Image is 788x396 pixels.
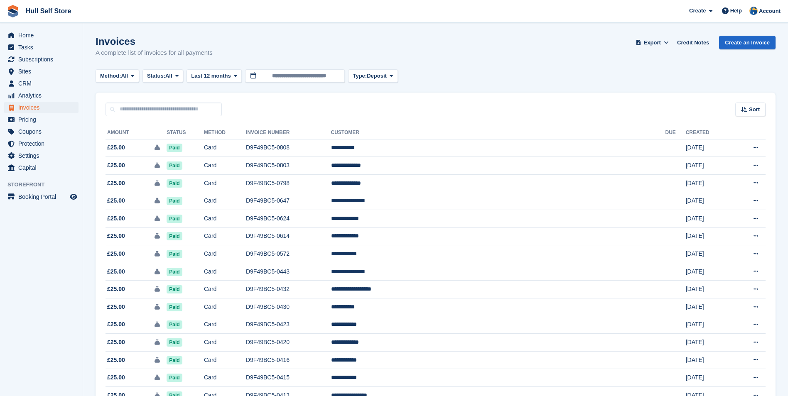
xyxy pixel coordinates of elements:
[18,54,68,65] span: Subscriptions
[246,210,331,228] td: D9F49BC5-0624
[107,285,125,293] span: £25.00
[4,90,79,101] a: menu
[204,369,246,387] td: Card
[4,150,79,161] a: menu
[686,139,732,157] td: [DATE]
[18,114,68,125] span: Pricing
[4,191,79,203] a: menu
[246,192,331,210] td: D9F49BC5-0647
[348,69,398,83] button: Type: Deposit
[107,303,125,311] span: £25.00
[18,138,68,149] span: Protection
[686,316,732,334] td: [DATE]
[107,161,125,170] span: £25.00
[331,126,665,139] th: Customer
[18,150,68,161] span: Settings
[686,157,732,175] td: [DATE]
[18,191,68,203] span: Booking Portal
[367,72,387,80] span: Deposit
[686,245,732,263] td: [DATE]
[246,245,331,263] td: D9F49BC5-0572
[686,298,732,316] td: [DATE]
[107,249,125,258] span: £25.00
[686,263,732,281] td: [DATE]
[749,7,758,15] img: Hull Self Store
[147,72,165,80] span: Status:
[686,210,732,228] td: [DATE]
[100,72,121,80] span: Method:
[22,4,74,18] a: Hull Self Store
[165,72,172,80] span: All
[204,245,246,263] td: Card
[246,227,331,245] td: D9F49BC5-0614
[18,126,68,137] span: Coupons
[107,196,125,205] span: £25.00
[18,42,68,53] span: Tasks
[18,29,68,41] span: Home
[759,7,781,15] span: Account
[142,69,183,83] button: Status: All
[686,281,732,298] td: [DATE]
[204,351,246,369] td: Card
[96,69,139,83] button: Method: All
[107,320,125,329] span: £25.00
[4,126,79,137] a: menu
[686,126,732,139] th: Created
[107,373,125,382] span: £25.00
[121,72,128,80] span: All
[686,192,732,210] td: [DATE]
[4,42,79,53] a: menu
[4,102,79,113] a: menu
[96,48,213,58] p: A complete list of invoices for all payments
[644,39,661,47] span: Export
[686,369,732,387] td: [DATE]
[18,66,68,77] span: Sites
[686,351,732,369] td: [DATE]
[204,157,246,175] td: Card
[167,144,182,152] span: Paid
[246,351,331,369] td: D9F49BC5-0416
[4,138,79,149] a: menu
[167,356,182,364] span: Paid
[674,36,712,49] a: Credit Notes
[69,192,79,202] a: Preview store
[107,338,125,347] span: £25.00
[204,174,246,192] td: Card
[107,356,125,364] span: £25.00
[18,162,68,174] span: Capital
[167,161,182,170] span: Paid
[4,66,79,77] a: menu
[204,139,246,157] td: Card
[167,197,182,205] span: Paid
[204,316,246,334] td: Card
[246,334,331,352] td: D9F49BC5-0420
[4,114,79,125] a: menu
[96,36,213,47] h1: Invoices
[665,126,685,139] th: Due
[686,334,732,352] td: [DATE]
[204,281,246,298] td: Card
[4,29,79,41] a: menu
[167,215,182,223] span: Paid
[167,374,182,382] span: Paid
[167,250,182,258] span: Paid
[246,126,331,139] th: Invoice Number
[107,179,125,188] span: £25.00
[107,214,125,223] span: £25.00
[353,72,367,80] span: Type:
[686,227,732,245] td: [DATE]
[7,5,19,17] img: stora-icon-8386f47178a22dfd0bd8f6a31ec36ba5ce8667c1dd55bd0f319d3a0aa187defe.svg
[107,232,125,240] span: £25.00
[18,102,68,113] span: Invoices
[246,369,331,387] td: D9F49BC5-0415
[204,227,246,245] td: Card
[107,267,125,276] span: £25.00
[167,268,182,276] span: Paid
[246,174,331,192] td: D9F49BC5-0798
[204,298,246,316] td: Card
[689,7,706,15] span: Create
[7,181,83,189] span: Storefront
[167,232,182,240] span: Paid
[167,320,182,329] span: Paid
[246,157,331,175] td: D9F49BC5-0803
